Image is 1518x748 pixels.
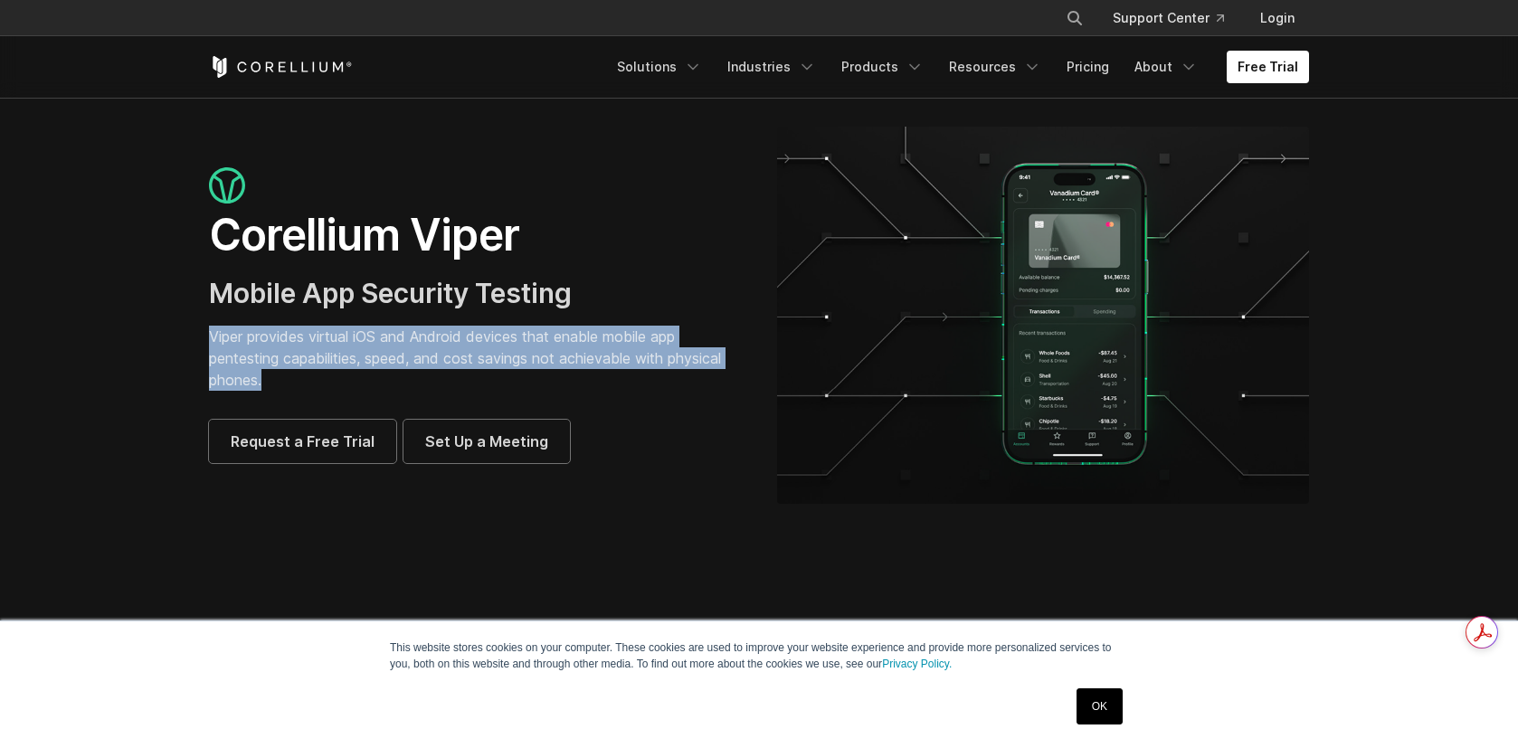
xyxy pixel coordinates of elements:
a: Products [830,51,935,83]
p: Viper provides virtual iOS and Android devices that enable mobile app pentesting capabilities, sp... [209,326,741,391]
a: Corellium Home [209,56,353,78]
div: Navigation Menu [1044,2,1309,34]
p: This website stores cookies on your computer. These cookies are used to improve your website expe... [390,639,1128,672]
a: Request a Free Trial [209,420,396,463]
a: Industries [716,51,827,83]
span: Set Up a Meeting [425,431,548,452]
h1: Corellium Viper [209,208,741,262]
button: Search [1058,2,1091,34]
div: Navigation Menu [606,51,1309,83]
a: OK [1077,688,1123,724]
a: About [1124,51,1209,83]
img: viper_icon_large [209,167,245,204]
a: Set Up a Meeting [403,420,570,463]
a: Support Center [1098,2,1238,34]
span: Mobile App Security Testing [209,277,572,309]
a: Login [1246,2,1309,34]
a: Pricing [1056,51,1120,83]
a: Privacy Policy. [882,658,952,670]
a: Solutions [606,51,713,83]
a: Free Trial [1227,51,1309,83]
a: Resources [938,51,1052,83]
img: viper_hero [777,127,1309,504]
span: Request a Free Trial [231,431,375,452]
